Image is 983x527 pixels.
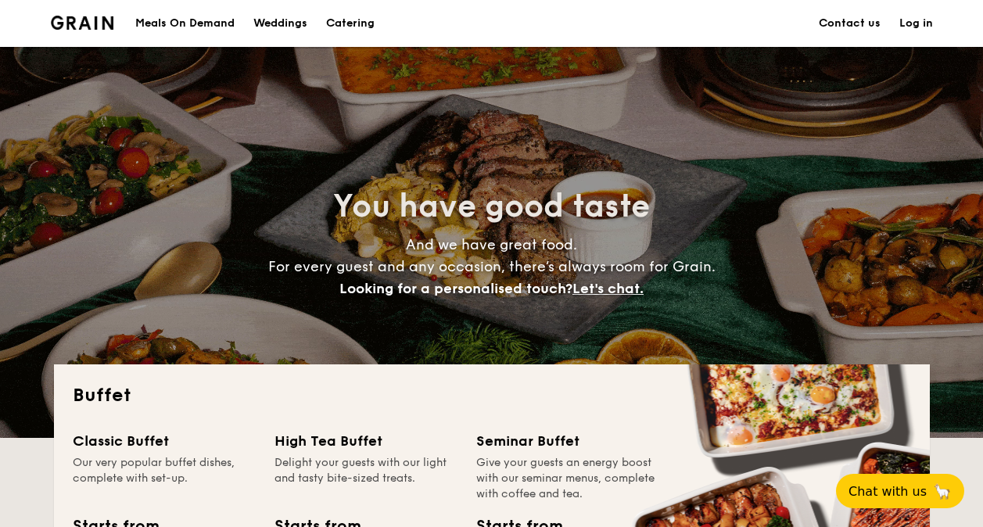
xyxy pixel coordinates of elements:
[73,430,256,452] div: Classic Buffet
[73,455,256,502] div: Our very popular buffet dishes, complete with set-up.
[476,455,659,502] div: Give your guests an energy boost with our seminar menus, complete with coffee and tea.
[73,383,911,408] h2: Buffet
[51,16,114,30] a: Logotype
[51,16,114,30] img: Grain
[268,236,716,297] span: And we have great food. For every guest and any occasion, there’s always room for Grain.
[476,430,659,452] div: Seminar Buffet
[933,482,952,500] span: 🦙
[836,474,964,508] button: Chat with us🦙
[333,188,650,225] span: You have good taste
[274,455,457,502] div: Delight your guests with our light and tasty bite-sized treats.
[274,430,457,452] div: High Tea Buffet
[848,484,927,499] span: Chat with us
[572,280,644,297] span: Let's chat.
[339,280,572,297] span: Looking for a personalised touch?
